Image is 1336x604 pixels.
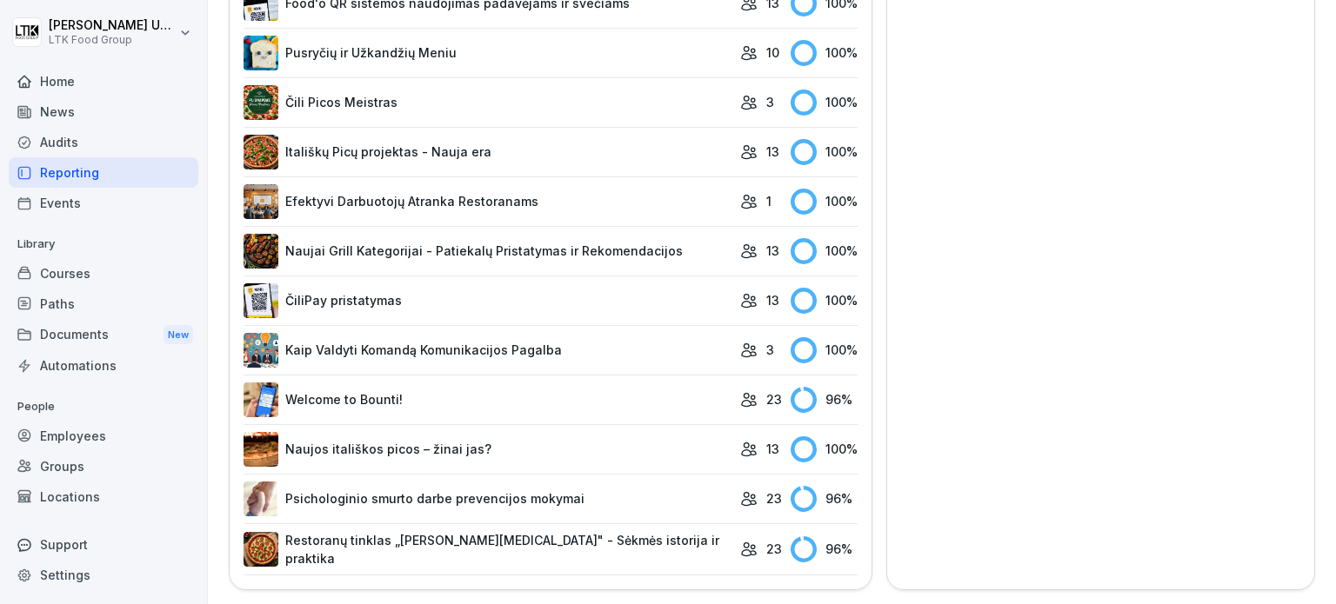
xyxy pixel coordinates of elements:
div: 96 % [791,387,858,413]
img: j6p8nacpxa9w6vbzyquke6uf.png [244,432,278,467]
p: 10 [766,43,779,62]
p: 13 [766,242,779,260]
img: xgfduithoxxyhirrlmyo7nin.png [244,382,278,417]
a: Restoranų tinklas „[PERSON_NAME][MEDICAL_DATA]" - Sėkmės istorija ir praktika [244,531,731,567]
a: ČiliPay pristatymas [244,283,731,318]
p: 13 [766,143,779,161]
p: 1 [766,192,772,210]
p: People [9,393,198,421]
div: 100 % [791,90,858,116]
img: vnq8o9l4lxrvjwsmlxb2om7q.png [244,135,278,169]
a: Reporting [9,157,198,188]
a: DocumentsNew [9,319,198,351]
a: Čili Picos Meistras [244,85,731,120]
a: News [9,96,198,127]
div: 100 % [791,139,858,165]
a: Groups [9,451,198,481]
p: LTK Food Group [49,34,176,46]
div: Support [9,529,198,560]
a: Welcome to Bounti! [244,382,731,417]
div: 100 % [791,337,858,363]
p: 13 [766,440,779,458]
a: Automations [9,350,198,381]
img: gkstgtivdreqost45acpow74.png [244,481,278,516]
img: pa38v36gr7q26ajnrb9myajx.png [244,283,278,318]
a: Pusryčių ir Užkandžių Meniu [244,36,731,70]
a: Efektyvi Darbuotojų Atranka Restoranams [244,184,731,219]
div: 100 % [791,189,858,215]
p: 3 [766,93,774,111]
div: 96 % [791,536,858,562]
a: Kaip Valdyti Komandą Komunikacijos Pagalba [244,333,731,368]
p: 3 [766,341,774,359]
a: Psichologinio smurto darbe prevencijos mokymai [244,481,731,516]
img: z618rxypiqtftz5qimyyzrxa.png [244,333,278,368]
p: 13 [766,291,779,309]
p: 23 [766,540,782,558]
div: Documents [9,319,198,351]
a: Locations [9,481,198,512]
a: Paths [9,289,198,319]
img: pe4agwvl0z5rluhodf6xscve.png [244,36,278,70]
a: Settings [9,560,198,590]
a: Events [9,188,198,218]
img: eoq7vpyjqa4fe4jd0211hped.png [244,234,278,269]
img: pmzzd9gte8gjhzt6yzm0m3xm.png [244,532,278,567]
a: Home [9,66,198,96]
p: [PERSON_NAME] Umbrasaitė [49,18,176,33]
div: 96 % [791,486,858,512]
a: Naujai Grill Kategorijai - Patiekalų Pristatymas ir Rekomendacijos [244,234,731,269]
div: New [164,325,193,345]
p: Library [9,230,198,258]
p: 23 [766,489,782,508]
a: Naujos itališkos picos – žinai jas? [244,432,731,467]
a: Itališkų Picų projektas - Nauja era [244,135,731,169]
a: Audits [9,127,198,157]
div: 100 % [791,238,858,264]
div: 100 % [791,436,858,462]
p: 23 [766,390,782,408]
div: 100 % [791,288,858,314]
a: Employees [9,421,198,451]
a: Courses [9,258,198,289]
div: 100 % [791,40,858,66]
img: cj2ypqr3rpc0mzs6rxd4ezt5.png [244,184,278,219]
img: yo7qqi3zq6jvcu476py35rt8.png [244,85,278,120]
